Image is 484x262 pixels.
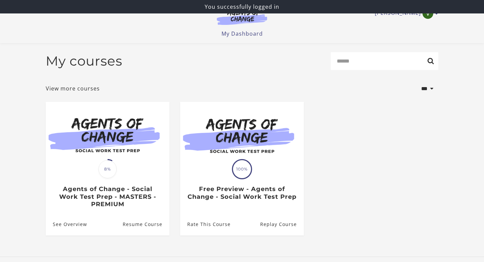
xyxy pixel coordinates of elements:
span: 100% [233,160,251,178]
h3: Free Preview - Agents of Change - Social Work Test Prep [187,185,296,200]
h3: Agents of Change - Social Work Test Prep - MASTERS - PREMIUM [53,185,162,208]
a: Free Preview - Agents of Change - Social Work Test Prep: Resume Course [260,213,304,235]
a: Free Preview - Agents of Change - Social Work Test Prep: Rate This Course [180,213,231,235]
a: My Dashboard [221,30,263,37]
h2: My courses [46,53,122,69]
span: 8% [98,160,117,178]
a: View more courses [46,84,100,92]
a: Agents of Change - Social Work Test Prep - MASTERS - PREMIUM: Resume Course [123,213,169,235]
img: Agents of Change Logo [210,9,274,25]
p: You successfully logged in [3,3,481,11]
a: Toggle menu [375,8,435,19]
a: Agents of Change - Social Work Test Prep - MASTERS - PREMIUM: See Overview [46,213,87,235]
